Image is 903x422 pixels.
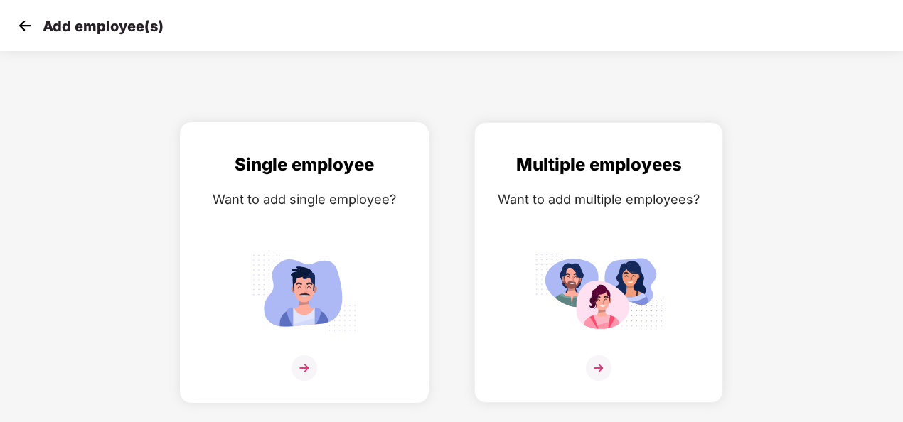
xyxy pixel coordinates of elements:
[43,18,164,35] p: Add employee(s)
[195,151,414,178] div: Single employee
[535,248,663,337] img: svg+xml;base64,PHN2ZyB4bWxucz0iaHR0cDovL3d3dy53My5vcmcvMjAwMC9zdmciIGlkPSJNdWx0aXBsZV9lbXBsb3llZS...
[195,189,414,210] div: Want to add single employee?
[14,15,36,36] img: svg+xml;base64,PHN2ZyB4bWxucz0iaHR0cDovL3d3dy53My5vcmcvMjAwMC9zdmciIHdpZHRoPSIzMCIgaGVpZ2h0PSIzMC...
[240,248,368,337] img: svg+xml;base64,PHN2ZyB4bWxucz0iaHR0cDovL3d3dy53My5vcmcvMjAwMC9zdmciIGlkPSJTaW5nbGVfZW1wbG95ZWUiIH...
[586,355,611,381] img: svg+xml;base64,PHN2ZyB4bWxucz0iaHR0cDovL3d3dy53My5vcmcvMjAwMC9zdmciIHdpZHRoPSIzNiIgaGVpZ2h0PSIzNi...
[292,355,317,381] img: svg+xml;base64,PHN2ZyB4bWxucz0iaHR0cDovL3d3dy53My5vcmcvMjAwMC9zdmciIHdpZHRoPSIzNiIgaGVpZ2h0PSIzNi...
[489,189,708,210] div: Want to add multiple employees?
[489,151,708,178] div: Multiple employees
